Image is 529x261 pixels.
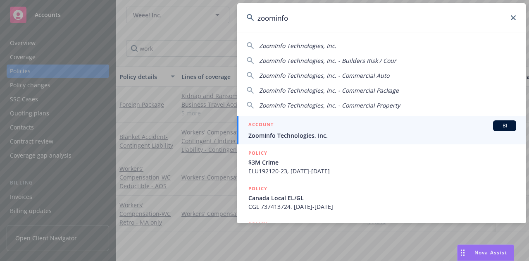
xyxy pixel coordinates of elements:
span: ZoomInfo Technologies, Inc. - Commercial Property [259,101,400,109]
span: BI [496,122,513,129]
a: POLICY$3M CrimeELU192120-23, [DATE]-[DATE] [237,144,526,180]
h5: POLICY [248,184,267,193]
div: Drag to move [458,245,468,261]
a: ACCOUNTBIZoomInfo Technologies, Inc. [237,116,526,144]
input: Search... [237,3,526,33]
span: ZoomInfo Technologies, Inc. - Builders Risk / Cour [259,57,396,65]
span: ZoomInfo Technologies, Inc. [259,42,336,50]
h5: POLICY [248,149,267,157]
button: Nova Assist [457,244,514,261]
h5: POLICY [248,220,267,228]
span: ELU192120-23, [DATE]-[DATE] [248,167,516,175]
span: Canada Local EL/GL [248,194,516,202]
a: POLICY [237,216,526,251]
a: POLICYCanada Local EL/GLCGL 737413724, [DATE]-[DATE] [237,180,526,216]
span: ZoomInfo Technologies, Inc. - Commercial Package [259,86,399,94]
span: ZoomInfo Technologies, Inc. [248,131,516,140]
span: $3M Crime [248,158,516,167]
span: Nova Assist [474,249,507,256]
h5: ACCOUNT [248,120,274,130]
span: ZoomInfo Technologies, Inc. - Commercial Auto [259,72,389,79]
span: CGL 737413724, [DATE]-[DATE] [248,202,516,211]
